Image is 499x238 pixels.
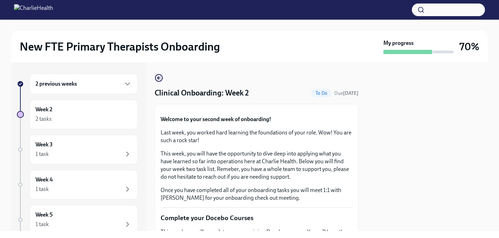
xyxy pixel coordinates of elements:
[155,88,249,98] h4: Clinical Onboarding: Week 2
[334,90,358,96] span: Due
[35,106,52,113] h6: Week 2
[35,211,53,219] h6: Week 5
[161,186,352,202] p: Once you have completed all of your onboarding tasks you will meet 1:1 with [PERSON_NAME] for you...
[17,100,138,129] a: Week 22 tasks
[161,116,271,123] strong: Welcome to your second week of onboarding!
[35,115,52,123] div: 2 tasks
[383,39,414,47] strong: My progress
[30,74,138,94] div: 2 previous weeks
[35,141,53,148] h6: Week 3
[334,90,358,97] span: August 30th, 2025 07:00
[17,170,138,199] a: Week 41 task
[35,220,49,228] div: 1 task
[17,135,138,164] a: Week 31 task
[35,150,49,158] div: 1 task
[459,40,479,53] h3: 70%
[20,40,220,54] h2: New FTE Primary Therapists Onboarding
[35,185,49,193] div: 1 task
[161,150,352,181] p: This week, you will have the opportunity to dive deep into applying what you have learned so far ...
[311,91,331,96] span: To Do
[14,4,53,15] img: CharlieHealth
[17,205,138,234] a: Week 51 task
[35,176,53,184] h6: Week 4
[343,90,358,96] strong: [DATE]
[161,129,352,144] p: Last week, you worked hard learning the foundations of your role. Wow! You are such a rock star!
[35,80,77,88] h6: 2 previous weeks
[161,213,352,223] p: Complete your Docebo Courses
